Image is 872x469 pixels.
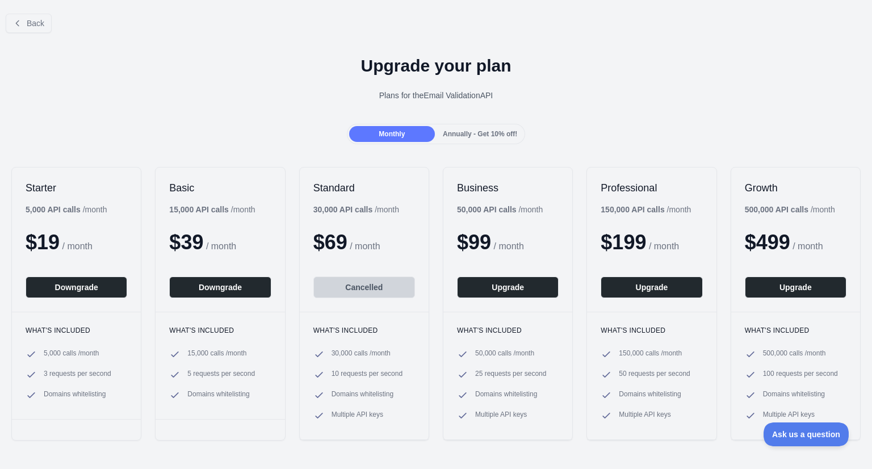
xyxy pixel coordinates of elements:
[649,241,679,251] span: / month
[764,422,849,446] iframe: Toggle Customer Support
[494,241,524,251] span: / month
[313,231,347,254] span: $ 69
[457,277,559,298] button: Upgrade
[350,241,380,251] span: / month
[745,277,846,298] button: Upgrade
[313,277,415,298] button: Cancelled
[745,231,790,254] span: $ 499
[601,277,702,298] button: Upgrade
[457,231,491,254] span: $ 99
[601,231,646,254] span: $ 199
